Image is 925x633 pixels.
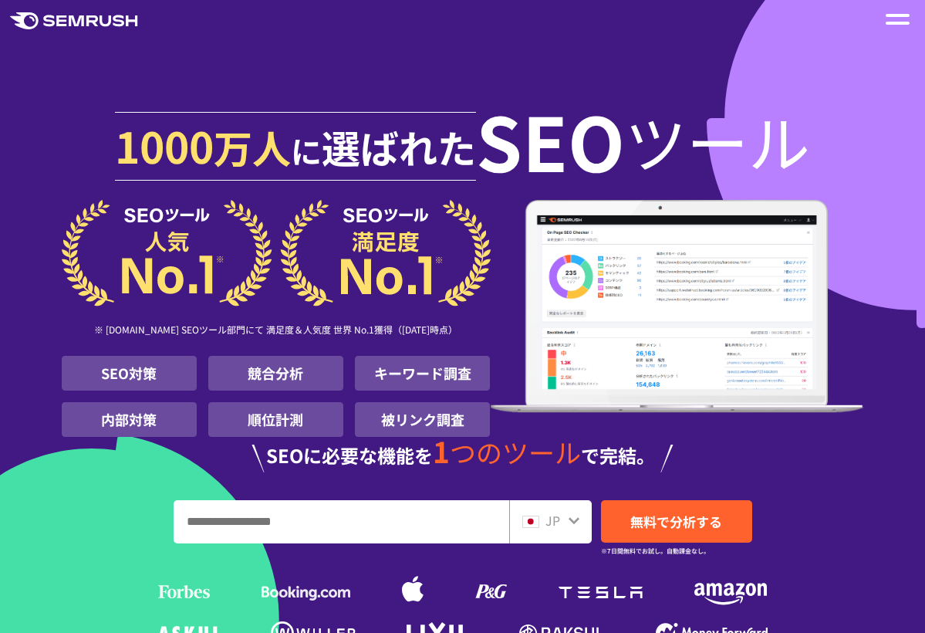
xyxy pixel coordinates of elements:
li: 競合分析 [208,356,343,391]
li: SEO対策 [62,356,197,391]
span: 万人 [214,119,291,174]
span: 1 [433,430,450,472]
span: 選ばれた [322,119,476,174]
li: 被リンク調査 [355,402,490,437]
div: SEOに必要な機能を [62,437,864,472]
a: 無料で分析する [601,500,752,543]
small: ※7日間無料でお試し。自動課金なし。 [601,543,710,558]
span: つのツール [450,433,581,471]
span: で完結。 [581,442,655,469]
span: 無料で分析する [630,512,722,531]
span: JP [545,511,560,530]
input: URL、キーワードを入力してください [174,501,508,543]
li: 順位計測 [208,402,343,437]
div: ※ [DOMAIN_NAME] SEOツール部門にて 満足度＆人気度 世界 No.1獲得（[DATE]時点） [62,306,491,356]
span: ツール [625,110,810,171]
li: 内部対策 [62,402,197,437]
span: SEO [476,110,625,171]
span: に [291,128,322,173]
span: 1000 [115,114,214,176]
li: キーワード調査 [355,356,490,391]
